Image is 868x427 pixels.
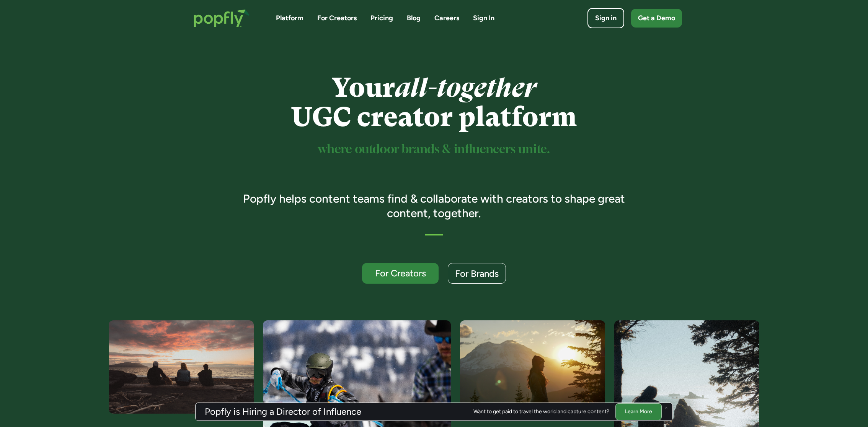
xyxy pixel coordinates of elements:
[615,403,662,420] a: Learn More
[595,13,617,23] div: Sign in
[232,73,636,132] h1: Your UGC creator platform
[276,13,303,23] a: Platform
[448,263,506,284] a: For Brands
[473,13,494,23] a: Sign In
[395,72,536,103] em: all-together
[362,263,439,284] a: For Creators
[434,13,459,23] a: Careers
[638,13,675,23] div: Get a Demo
[587,8,624,28] a: Sign in
[205,407,361,416] h3: Popfly is Hiring a Director of Influence
[369,268,432,278] div: For Creators
[631,9,682,28] a: Get a Demo
[318,144,550,156] sup: where outdoor brands & influencers unite.
[455,269,499,278] div: For Brands
[317,13,357,23] a: For Creators
[370,13,393,23] a: Pricing
[186,2,258,35] a: home
[407,13,421,23] a: Blog
[232,192,636,220] h3: Popfly helps content teams find & collaborate with creators to shape great content, together.
[473,409,609,415] div: Want to get paid to travel the world and capture content?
